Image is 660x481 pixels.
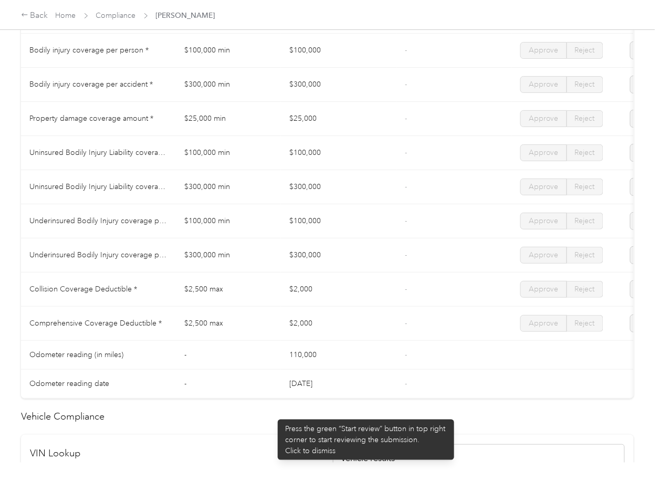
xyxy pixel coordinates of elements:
[21,341,176,370] td: Odometer reading (in miles)
[176,370,281,399] td: -
[575,182,595,191] span: Reject
[405,148,407,157] span: -
[29,182,216,191] span: Uninsured Bodily Injury Liability coverage per accident *
[21,102,176,136] td: Property damage coverage amount *
[281,204,396,238] td: $100,000
[281,102,396,136] td: $25,000
[575,216,595,225] span: Reject
[281,68,396,102] td: $300,000
[21,34,176,68] td: Bodily injury coverage per person *
[281,273,396,307] td: $2,000
[529,319,559,328] span: Approve
[341,452,617,465] h4: Vehicle results
[29,319,162,328] span: Comprehensive Coverage Deductible *
[575,319,595,328] span: Reject
[281,170,396,204] td: $300,000
[21,273,176,307] td: Collision Coverage Deductible *
[176,68,281,102] td: $300,000 min
[29,148,212,157] span: Uninsured Bodily Injury Liability coverage per person *
[96,11,136,20] a: Compliance
[176,341,281,370] td: -
[176,136,281,170] td: $100,000 min
[29,80,153,89] span: Bodily injury coverage per accident *
[21,170,176,204] td: Uninsured Bodily Injury Liability coverage per accident *
[21,204,176,238] td: Underinsured Bodily Injury coverage per person *
[281,136,396,170] td: $100,000
[21,136,176,170] td: Uninsured Bodily Injury Liability coverage per person *
[281,307,396,341] td: $2,000
[281,238,396,273] td: $300,000
[529,182,559,191] span: Approve
[405,46,407,55] span: -
[529,148,559,157] span: Approve
[21,9,48,22] div: Back
[575,148,595,157] span: Reject
[29,46,149,55] span: Bodily injury coverage per person *
[176,238,281,273] td: $300,000 min
[529,46,559,55] span: Approve
[21,307,176,341] td: Comprehensive Coverage Deductible *
[30,446,322,461] h2: VIN Lookup
[405,182,407,191] span: -
[575,46,595,55] span: Reject
[405,379,407,388] span: -
[29,379,109,388] span: Odometer reading date
[405,319,407,328] span: -
[405,250,407,259] span: -
[176,34,281,68] td: $100,000 min
[21,68,176,102] td: Bodily injury coverage per accident *
[176,102,281,136] td: $25,000 min
[21,370,176,399] td: Odometer reading date
[281,370,396,399] td: [DATE]
[176,307,281,341] td: $2,500 max
[176,273,281,307] td: $2,500 max
[405,285,407,294] span: -
[529,216,559,225] span: Approve
[29,285,137,294] span: Collision Coverage Deductible *
[176,204,281,238] td: $100,000 min
[21,238,176,273] td: Underinsured Bodily Injury coverage per accident *
[21,410,634,424] h2: Vehicle Compliance
[575,285,595,294] span: Reject
[601,422,660,481] iframe: Everlance-gr Chat Button Frame
[405,80,407,89] span: -
[529,80,559,89] span: Approve
[29,216,197,225] span: Underinsured Bodily Injury coverage per person *
[281,34,396,68] td: $100,000
[529,285,559,294] span: Approve
[405,216,407,225] span: -
[405,114,407,123] span: -
[575,80,595,89] span: Reject
[29,350,123,359] span: Odometer reading (in miles)
[29,114,153,123] span: Property damage coverage amount *
[156,10,215,21] span: [PERSON_NAME]
[29,250,201,259] span: Underinsured Bodily Injury coverage per accident *
[529,250,559,259] span: Approve
[405,350,407,359] span: -
[281,341,396,370] td: 110,000
[575,114,595,123] span: Reject
[529,114,559,123] span: Approve
[575,250,595,259] span: Reject
[176,170,281,204] td: $300,000 min
[56,11,76,20] a: Home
